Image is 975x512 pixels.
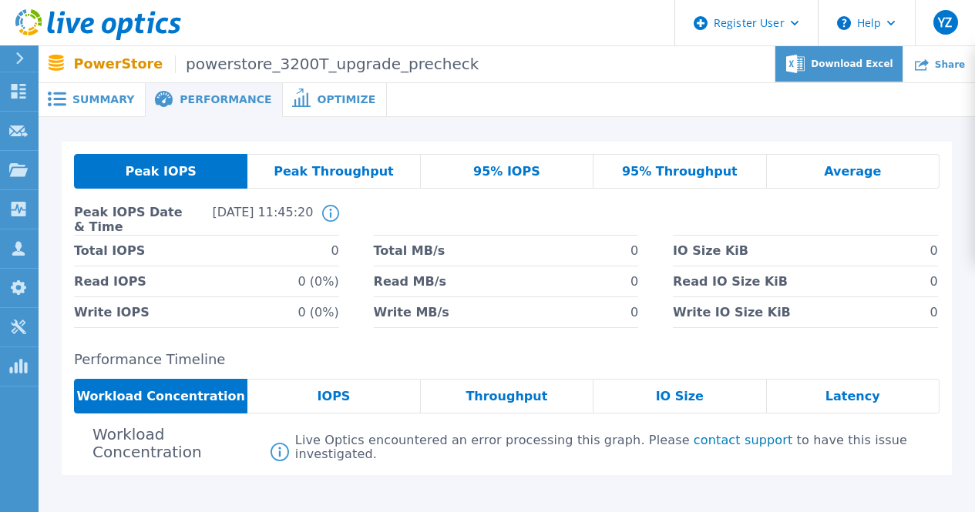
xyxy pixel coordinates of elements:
span: Average [824,166,881,178]
h4: Workload Concentration [74,426,264,461]
span: YZ [938,16,952,28]
span: 0 [630,236,638,266]
span: 95% IOPS [473,166,540,178]
span: [DATE] 11:45:20 [193,205,313,235]
span: Download Excel [811,59,893,69]
span: Throughput [466,390,547,403]
span: Optimize [317,94,375,105]
span: 0 (0%) [298,266,339,296]
span: Total MB/s [374,236,445,266]
span: Read MB/s [374,266,446,296]
h2: Performance Timeline [74,352,940,368]
span: 0 [630,297,638,327]
span: IO Size KiB [673,236,748,266]
span: 0 [930,297,937,327]
span: Share [935,60,965,69]
span: 95% Throughput [622,166,738,178]
span: Read IOPS [74,266,146,296]
span: Summary [72,94,134,105]
span: 0 [930,236,937,266]
span: Peak IOPS [125,166,196,178]
span: IOPS [318,390,351,403]
span: Workload Concentration [76,390,245,403]
span: Peak Throughput [274,166,394,178]
span: IO Size [656,390,704,403]
span: 0 [331,236,338,266]
span: Write IO Size KiB [673,297,791,327]
span: Total IOPS [74,236,145,266]
span: 0 (0%) [298,297,339,327]
span: Read IO Size KiB [673,266,788,296]
span: Write IOPS [74,297,150,327]
a: contact support [694,433,793,447]
span: powerstore_3200T_upgrade_precheck [175,55,479,73]
p: PowerStore [74,55,479,73]
div: Live Optics encountered an error processing this graph. Please to have this issue investigated. [295,433,940,462]
span: 0 [630,266,638,296]
span: Performance [180,94,271,105]
span: Write MB/s [374,297,449,327]
span: Peak IOPS Date & Time [74,205,193,235]
span: Latency [825,390,880,403]
span: 0 [930,266,937,296]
